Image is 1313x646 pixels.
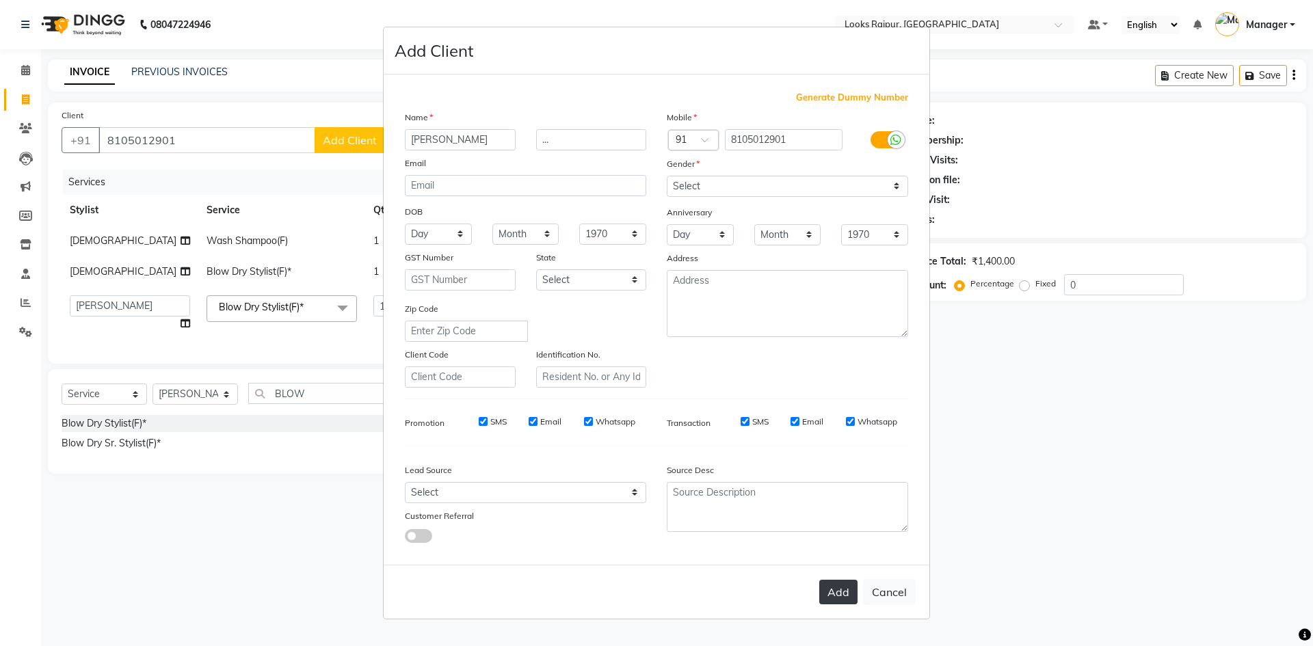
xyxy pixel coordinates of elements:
label: SMS [490,416,507,428]
label: Address [667,252,698,265]
input: Enter Zip Code [405,321,528,342]
label: Email [405,157,426,170]
label: Name [405,111,433,124]
h4: Add Client [395,38,473,63]
input: Mobile [725,129,843,150]
label: Transaction [667,417,711,429]
label: Client Code [405,349,449,361]
input: First Name [405,129,516,150]
input: Email [405,175,646,196]
button: Add [819,580,858,604]
label: Whatsapp [858,416,897,428]
label: Identification No. [536,349,600,361]
label: Whatsapp [596,416,635,428]
input: Resident No. or Any Id [536,366,647,388]
label: Promotion [405,417,445,429]
button: Cancel [863,579,916,605]
label: Email [540,416,561,428]
label: Source Desc [667,464,714,476]
label: Zip Code [405,303,438,315]
label: DOB [405,206,423,218]
label: Gender [667,158,700,170]
input: GST Number [405,269,516,291]
label: Anniversary [667,206,712,219]
span: Generate Dummy Number [796,91,908,105]
label: State [536,252,556,264]
input: Last Name [536,129,647,150]
label: Email [802,416,823,428]
input: Client Code [405,366,516,388]
label: Lead Source [405,464,452,476]
label: GST Number [405,252,453,264]
label: Customer Referral [405,510,474,522]
label: SMS [752,416,769,428]
label: Mobile [667,111,697,124]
